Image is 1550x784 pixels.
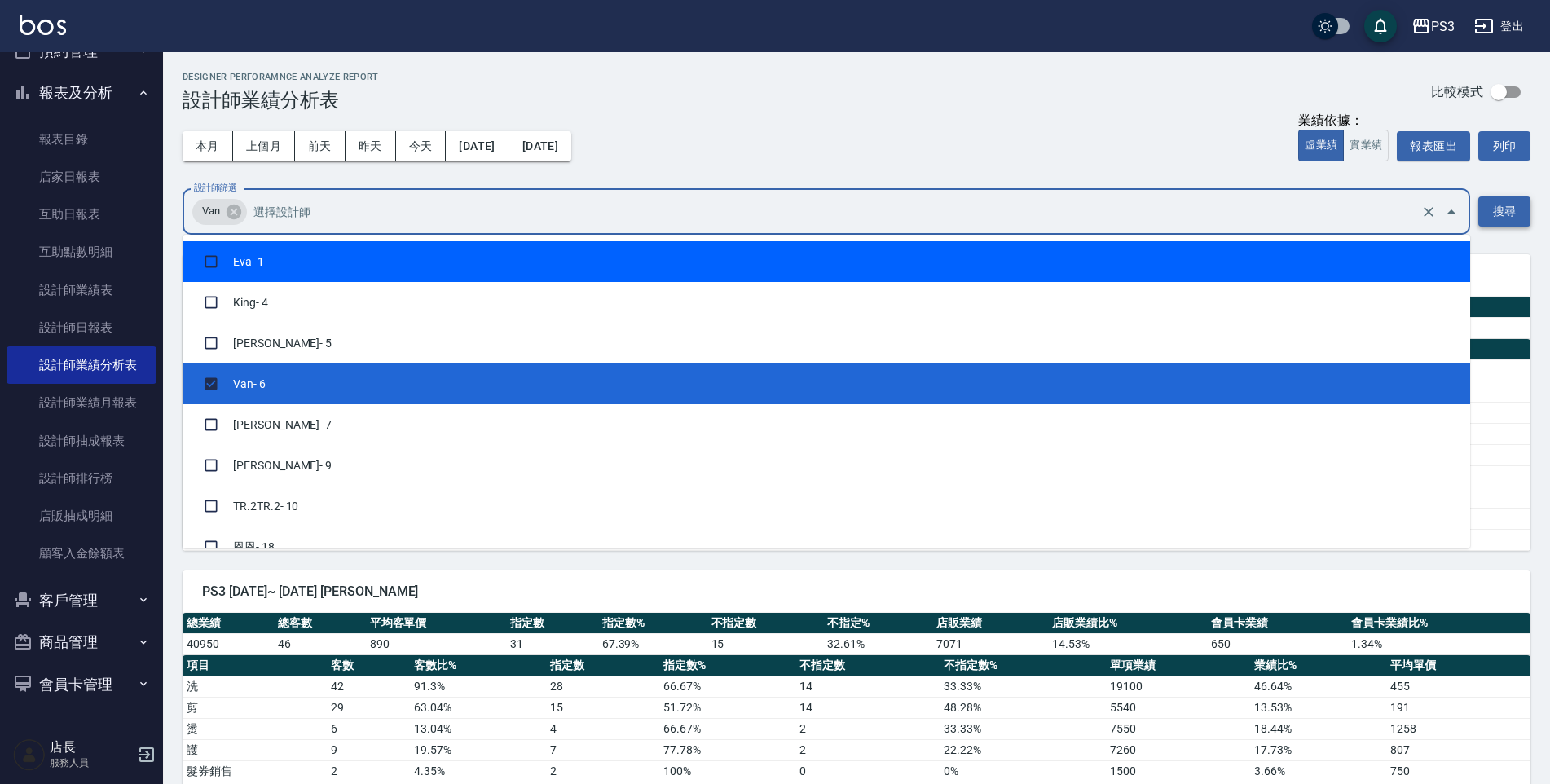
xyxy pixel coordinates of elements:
[940,739,1106,760] td: 22.22 %
[366,613,507,634] th: 平均客單價
[1106,676,1250,697] td: 19100
[1478,131,1530,161] button: 列印
[183,718,327,739] td: 燙
[1207,613,1348,634] th: 會員卡業績
[1417,200,1440,223] button: Clear
[7,579,156,622] button: 客戶管理
[1250,760,1385,782] td: 3.66 %
[1347,633,1530,654] td: 1.34 %
[7,497,156,535] a: 店販抽成明細
[7,309,156,346] a: 設計師日報表
[183,363,1470,404] li: Van - 6
[932,633,1049,654] td: 7071
[659,739,795,760] td: 77.78 %
[327,760,410,782] td: 2
[192,199,247,225] div: Van
[183,613,274,634] th: 總業績
[795,760,940,782] td: 0
[1048,613,1206,634] th: 店販業績比%
[795,718,940,739] td: 2
[1343,130,1389,161] button: 實業績
[940,655,1106,676] th: 不指定數%
[7,158,156,196] a: 店家日報表
[327,718,410,739] td: 6
[940,718,1106,739] td: 33.33 %
[327,655,410,676] th: 客數
[410,676,545,697] td: 91.3 %
[795,676,940,697] td: 14
[183,282,1470,323] li: King - 4
[506,613,597,634] th: 指定數
[1386,676,1530,697] td: 455
[50,739,133,755] h5: 店長
[1250,718,1385,739] td: 18.44 %
[410,760,545,782] td: 4.35 %
[509,131,571,161] button: [DATE]
[295,131,346,161] button: 前天
[546,697,660,718] td: 15
[183,526,1470,567] li: 恩恩 - 18
[1397,131,1470,161] button: 報表匯出
[183,676,327,697] td: 洗
[1106,718,1250,739] td: 7550
[1386,760,1530,782] td: 750
[183,613,1530,655] table: a dense table
[194,182,236,194] label: 設計師篩選
[1347,613,1530,634] th: 會員卡業績比%
[1250,739,1385,760] td: 17.73 %
[1405,10,1461,43] button: PS3
[202,584,1511,600] span: PS3 [DATE]~ [DATE] [PERSON_NAME]
[1386,655,1530,676] th: 平均單價
[183,131,233,161] button: 本月
[7,196,156,233] a: 互助日報表
[274,613,365,634] th: 總客數
[659,760,795,782] td: 100 %
[707,633,824,654] td: 15
[1386,739,1530,760] td: 807
[20,15,66,35] img: Logo
[13,738,46,771] img: Person
[183,633,274,654] td: 40950
[7,346,156,384] a: 設計師業績分析表
[50,755,133,770] p: 服務人員
[795,697,940,718] td: 14
[1250,676,1385,697] td: 46.64 %
[546,655,660,676] th: 指定數
[546,760,660,782] td: 2
[546,739,660,760] td: 7
[1386,718,1530,739] td: 1258
[1431,16,1455,37] div: PS3
[249,197,1417,226] input: 選擇設計師
[192,203,230,219] span: Van
[932,613,1049,634] th: 店販業績
[7,121,156,158] a: 報表目錄
[1106,739,1250,760] td: 7260
[366,633,507,654] td: 890
[183,697,327,718] td: 剪
[1364,10,1397,42] button: save
[940,676,1106,697] td: 33.33 %
[1106,697,1250,718] td: 5540
[1478,196,1530,227] button: 搜尋
[183,323,1470,363] li: [PERSON_NAME] - 5
[1250,655,1385,676] th: 業績比%
[183,404,1470,445] li: [PERSON_NAME] - 7
[1207,633,1348,654] td: 650
[1106,760,1250,782] td: 1500
[659,676,795,697] td: 66.67 %
[1386,697,1530,718] td: 191
[7,535,156,572] a: 顧客入金餘額表
[410,739,545,760] td: 19.57 %
[598,613,707,634] th: 指定數%
[823,633,932,654] td: 32.61 %
[940,760,1106,782] td: 0 %
[1438,199,1464,225] button: Close
[7,233,156,271] a: 互助點數明細
[940,697,1106,718] td: 48.28 %
[659,697,795,718] td: 51.72 %
[795,739,940,760] td: 2
[823,613,932,634] th: 不指定%
[410,697,545,718] td: 63.04 %
[659,655,795,676] th: 指定數%
[7,663,156,706] button: 會員卡管理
